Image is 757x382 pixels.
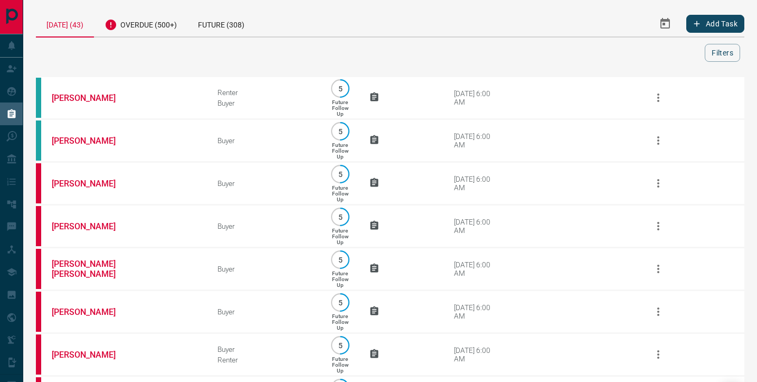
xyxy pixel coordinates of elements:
[36,249,41,289] div: property.ca
[336,213,344,221] p: 5
[36,163,41,203] div: property.ca
[454,346,499,363] div: [DATE] 6:00 AM
[336,127,344,135] p: 5
[332,99,348,117] p: Future Follow Up
[336,256,344,264] p: 5
[217,345,311,353] div: Buyer
[336,85,344,92] p: 5
[94,11,187,36] div: Overdue (500+)
[52,93,131,103] a: [PERSON_NAME]
[36,78,41,118] div: condos.ca
[454,132,499,149] div: [DATE] 6:00 AM
[217,265,311,273] div: Buyer
[52,259,131,279] a: [PERSON_NAME] [PERSON_NAME]
[454,260,499,277] div: [DATE] 6:00 AM
[454,175,499,192] div: [DATE] 6:00 AM
[36,334,41,375] div: property.ca
[454,89,499,106] div: [DATE] 6:00 AM
[336,299,344,306] p: 5
[332,142,348,160] p: Future Follow Up
[217,222,311,230] div: Buyer
[332,228,348,245] p: Future Follow Up
[336,341,344,349] p: 5
[217,308,311,316] div: Buyer
[652,11,678,36] button: Select Date Range
[36,120,41,161] div: condos.ca
[705,44,740,62] button: Filters
[336,170,344,178] p: 5
[52,221,131,231] a: [PERSON_NAME]
[686,15,744,33] button: Add Task
[332,356,348,374] p: Future Follow Up
[52,179,131,189] a: [PERSON_NAME]
[332,185,348,202] p: Future Follow Up
[217,99,311,107] div: Buyer
[454,218,499,235] div: [DATE] 6:00 AM
[187,11,255,36] div: Future (308)
[332,271,348,288] p: Future Follow Up
[36,11,94,38] div: [DATE] (43)
[217,88,311,97] div: Renter
[332,313,348,331] p: Future Follow Up
[36,206,41,246] div: property.ca
[52,350,131,360] a: [PERSON_NAME]
[52,136,131,146] a: [PERSON_NAME]
[217,356,311,364] div: Renter
[52,307,131,317] a: [PERSON_NAME]
[217,136,311,145] div: Buyer
[454,303,499,320] div: [DATE] 6:00 AM
[36,292,41,332] div: property.ca
[217,179,311,188] div: Buyer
